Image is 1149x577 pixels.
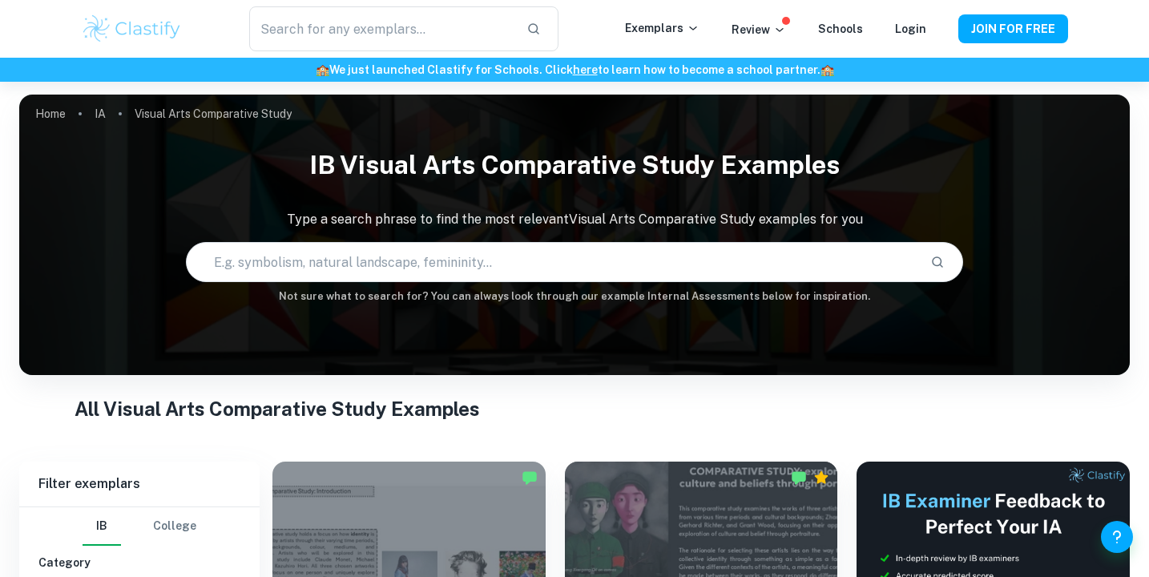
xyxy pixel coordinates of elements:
[316,63,329,76] span: 🏫
[820,63,834,76] span: 🏫
[625,19,699,37] p: Exemplars
[75,394,1074,423] h1: All Visual Arts Comparative Study Examples
[573,63,598,76] a: here
[3,61,1146,79] h6: We just launched Clastify for Schools. Click to learn how to become a school partner.
[522,470,538,486] img: Marked
[83,507,121,546] button: IB
[895,22,926,35] a: Login
[95,103,106,125] a: IA
[38,554,240,571] h6: Category
[791,470,807,486] img: Marked
[187,240,917,284] input: E.g. symbolism, natural landscape, femininity...
[924,248,951,276] button: Search
[813,470,829,486] div: Premium
[19,210,1130,229] p: Type a search phrase to find the most relevant Visual Arts Comparative Study examples for you
[19,288,1130,305] h6: Not sure what to search for? You can always look through our example Internal Assessments below f...
[249,6,514,51] input: Search for any exemplars...
[81,13,183,45] img: Clastify logo
[732,21,786,38] p: Review
[153,507,196,546] button: College
[135,105,292,123] p: Visual Arts Comparative Study
[818,22,863,35] a: Schools
[35,103,66,125] a: Home
[958,14,1068,43] button: JOIN FOR FREE
[1101,521,1133,553] button: Help and Feedback
[19,139,1130,191] h1: IB Visual Arts Comparative Study examples
[83,507,196,546] div: Filter type choice
[19,462,260,506] h6: Filter exemplars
